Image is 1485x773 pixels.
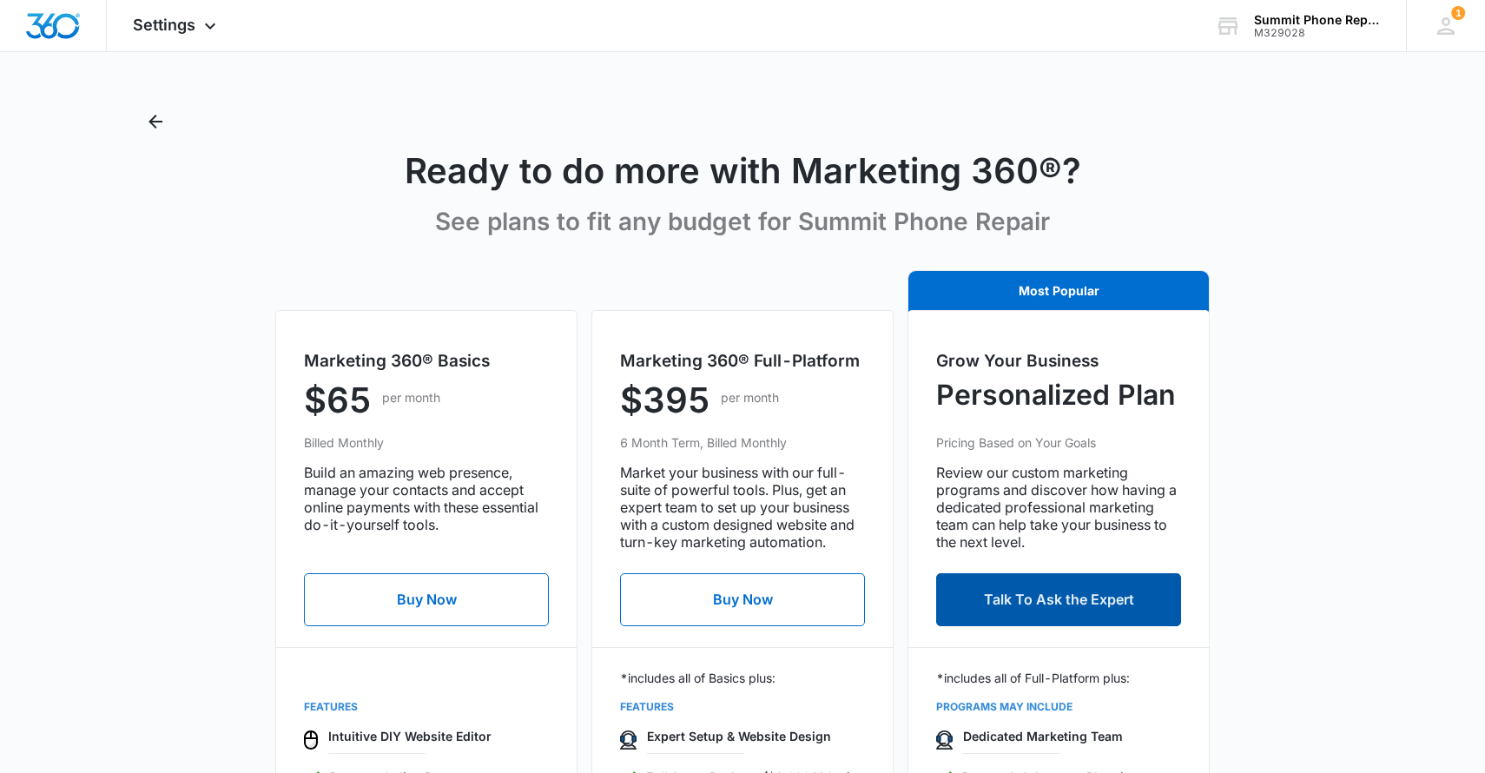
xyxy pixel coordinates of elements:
[304,464,549,533] p: Build an amazing web presence, manage your contacts and accept online payments with these essenti...
[620,349,865,374] h5: Marketing 360® Full-Platform
[936,349,1181,374] h5: Grow Your Business
[304,433,549,452] p: Billed Monthly
[936,669,1181,687] p: *includes all of Full-Platform plus:
[620,374,710,426] p: $395
[304,349,549,374] h5: Marketing 360® Basics
[647,727,865,745] p: Expert Setup & Website Design
[620,433,865,452] p: 6 Month Term, Billed Monthly
[936,573,1181,626] button: Talk To Ask the Expert
[328,727,549,745] p: Intuitive DIY Website Editor
[1254,13,1381,27] div: account name
[382,388,440,406] p: per month
[620,730,637,750] img: icon-specialist.svg
[620,464,865,551] p: Market your business with our full-suite of powerful tools. Plus, get an expert team to set up yo...
[133,16,195,34] span: Settings
[936,281,1181,301] p: Most Popular
[620,669,865,687] p: *includes all of Basics plus:
[304,573,549,626] button: Buy Now
[936,433,1181,452] p: Pricing Based on Your Goals
[936,464,1181,551] p: Review our custom marketing programs and discover how having a dedicated professional marketing t...
[936,699,1181,715] p: PROGRAMS MAY INCLUDE
[936,374,1176,416] p: Personalized Plan
[936,730,953,750] img: icon-specialist.svg
[620,699,865,715] p: FEATURES
[304,699,549,715] p: FEATURES
[721,388,779,406] p: per month
[620,573,865,626] button: Buy Now
[1254,27,1381,39] div: account id
[963,727,1181,745] p: Dedicated Marketing Team
[435,207,1050,237] p: See plans to fit any budget for Summit Phone Repair
[304,374,372,426] p: $65
[405,149,1081,193] h1: Ready to do more with Marketing 360®?
[1451,6,1465,20] div: notifications count
[1451,6,1465,20] span: 1
[304,730,318,750] img: icon-mouse.svg
[142,108,169,135] button: Back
